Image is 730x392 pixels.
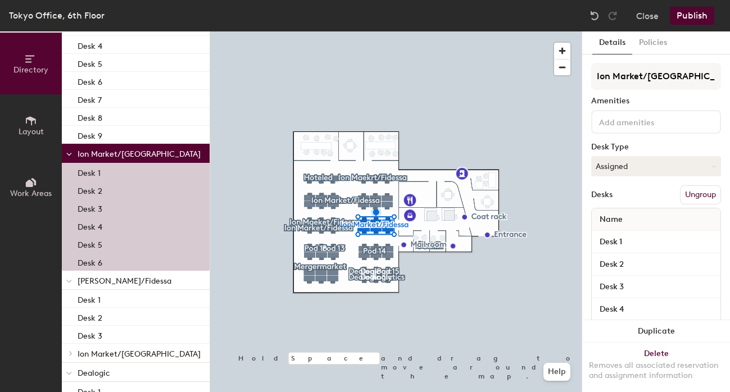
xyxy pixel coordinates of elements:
[78,237,102,250] p: Desk 5
[589,10,600,21] img: Undo
[78,128,102,141] p: Desk 9
[582,343,730,392] button: DeleteRemoves all associated reservation and assignment information
[680,185,721,204] button: Ungroup
[78,56,102,69] p: Desk 5
[592,31,632,54] button: Details
[582,320,730,343] button: Duplicate
[594,234,718,250] input: Unnamed desk
[78,149,201,159] span: Ion Market/[GEOGRAPHIC_DATA]
[591,143,721,152] div: Desk Type
[607,10,618,21] img: Redo
[9,8,105,22] div: Tokyo Office, 6th Floor
[19,127,44,136] span: Layout
[670,7,714,25] button: Publish
[78,74,102,87] p: Desk 6
[78,110,102,123] p: Desk 8
[594,209,628,230] span: Name
[543,363,570,381] button: Help
[78,165,101,178] p: Desk 1
[78,183,102,196] p: Desk 2
[78,328,102,341] p: Desk 3
[591,97,721,106] div: Amenities
[78,219,102,232] p: Desk 4
[78,201,102,214] p: Desk 3
[78,92,102,105] p: Desk 7
[632,31,674,54] button: Policies
[78,276,171,286] span: [PERSON_NAME]/Fidessa
[591,156,721,176] button: Assigned
[597,115,698,128] input: Add amenities
[78,292,101,305] p: Desk 1
[78,368,110,378] span: Dealogic
[78,38,102,51] p: Desk 4
[636,7,659,25] button: Close
[594,302,718,317] input: Unnamed desk
[78,255,102,268] p: Desk 6
[594,279,718,295] input: Unnamed desk
[10,189,52,198] span: Work Areas
[589,361,723,381] div: Removes all associated reservation and assignment information
[78,349,201,359] span: Ion Market/[GEOGRAPHIC_DATA]
[594,257,718,272] input: Unnamed desk
[13,65,48,75] span: Directory
[78,310,102,323] p: Desk 2
[591,190,613,199] div: Desks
